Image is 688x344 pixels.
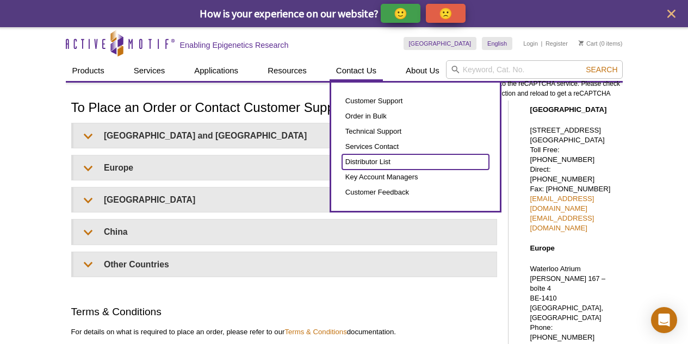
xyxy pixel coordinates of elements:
[71,101,497,116] h1: To Place an Order or Contact Customer Support
[66,60,111,81] a: Products
[399,60,446,81] a: About Us
[586,65,617,74] span: Search
[582,65,621,74] button: Search
[188,60,245,81] a: Applications
[342,170,489,185] a: Key Account Managers
[665,7,678,21] button: close
[541,37,543,50] li: |
[579,37,623,50] li: (0 items)
[73,123,497,148] summary: [GEOGRAPHIC_DATA] and [GEOGRAPHIC_DATA]
[439,7,453,20] p: 🙁
[342,124,489,139] a: Technical Support
[579,40,584,46] img: Your Cart
[342,109,489,124] a: Order in Bulk
[342,93,489,109] a: Customer Support
[342,185,489,200] a: Customer Feedback
[342,139,489,154] a: Services Contact
[546,40,568,47] a: Register
[73,155,497,180] summary: Europe
[523,40,538,47] a: Login
[342,154,489,170] a: Distributor List
[284,328,346,336] a: Terms & Conditions
[73,252,497,277] summary: Other Countries
[579,40,598,47] a: Cart
[530,275,606,322] span: [PERSON_NAME] 167 – boîte 4 BE-1410 [GEOGRAPHIC_DATA], [GEOGRAPHIC_DATA]
[200,7,379,20] span: How is your experience on our website?
[446,60,623,108] div: Could not connect to the reCAPTCHA service. Please check your internet connection and reload to g...
[482,37,512,50] a: English
[651,307,677,333] div: Open Intercom Messenger
[180,40,289,50] h2: Enabling Epigenetics Research
[404,37,477,50] a: [GEOGRAPHIC_DATA]
[73,220,497,244] summary: China
[446,60,623,79] input: Keyword, Cat. No.
[394,7,407,20] p: 🙂
[530,126,617,233] p: [STREET_ADDRESS] [GEOGRAPHIC_DATA] Toll Free: [PHONE_NUMBER] Direct: [PHONE_NUMBER] Fax: [PHONE_N...
[261,60,313,81] a: Resources
[530,214,594,232] a: [EMAIL_ADDRESS][DOMAIN_NAME]
[71,327,497,337] p: For details on what is required to place an order, please refer to our documentation.
[530,244,555,252] strong: Europe
[73,187,497,212] summary: [GEOGRAPHIC_DATA]
[330,60,383,81] a: Contact Us
[127,60,172,81] a: Services
[530,195,594,212] a: [EMAIL_ADDRESS][DOMAIN_NAME]
[71,304,497,319] h2: Terms & Conditions
[530,105,607,114] strong: [GEOGRAPHIC_DATA]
